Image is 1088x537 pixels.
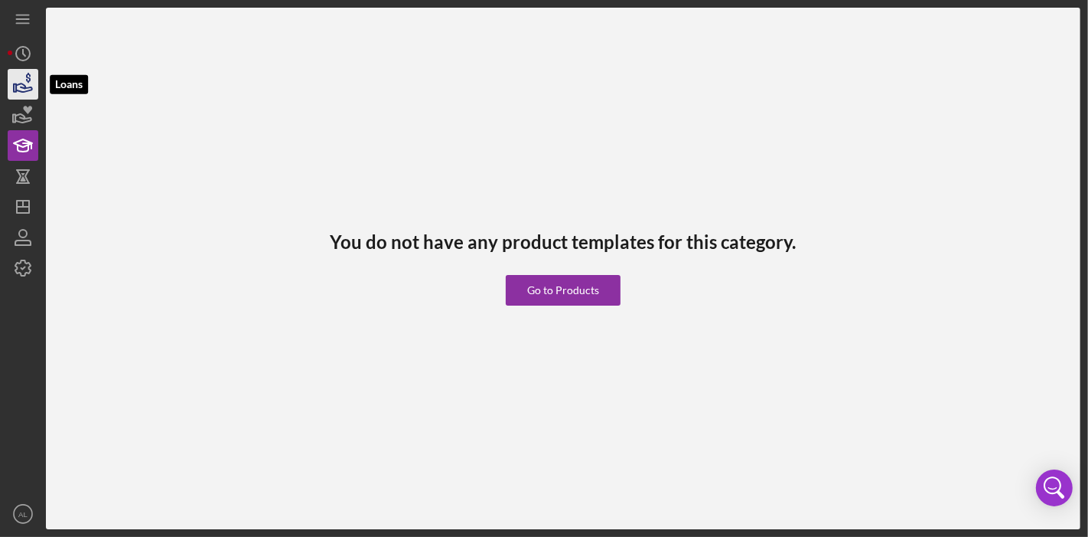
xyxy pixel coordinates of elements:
div: Go to Products [527,275,599,306]
button: AL [8,499,38,529]
button: Go to Products [506,275,621,306]
a: Go to Products [506,252,621,306]
text: AL [18,510,28,519]
div: Open Intercom Messenger [1036,470,1073,506]
h3: You do not have any product templates for this category. [331,231,796,253]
